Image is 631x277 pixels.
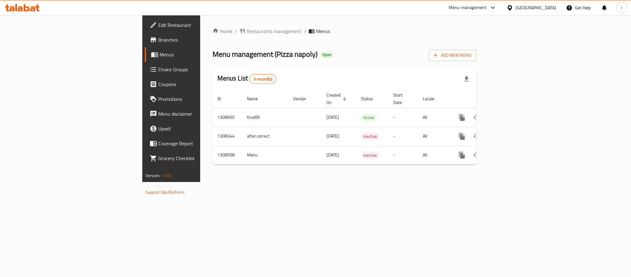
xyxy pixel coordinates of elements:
[326,132,339,140] span: [DATE]
[293,95,314,102] span: Vendor
[469,110,484,125] button: Change Status
[361,133,379,140] span: Inactive
[393,91,411,106] span: Start Date
[388,127,418,146] td: -
[247,95,266,102] span: Name
[145,121,248,136] a: Upsell
[145,47,248,62] a: Menus
[450,89,519,108] th: Actions
[145,182,174,190] span: Get support on:
[158,155,243,162] span: Grocery Checklist
[145,136,248,151] a: Coverage Report
[239,27,301,35] a: Restaurants management
[158,36,243,43] span: Branches
[242,127,288,146] td: after correct
[469,129,484,144] button: Change Status
[449,4,487,11] div: Menu-management
[388,108,418,127] td: -
[361,95,381,102] span: Status
[242,146,288,164] td: Menu
[158,95,243,103] span: Promotions
[429,50,476,61] button: Add New Menu
[388,146,418,164] td: -
[361,151,379,159] div: Inactive
[304,27,306,35] li: /
[326,91,349,106] span: Created On
[160,51,243,58] span: Menus
[418,108,450,127] td: All
[320,52,334,57] span: Open
[316,27,330,35] span: Menus
[158,21,243,29] span: Edit Restaurant
[145,18,248,32] a: Edit Restaurant
[217,74,276,84] h2: Menus List
[145,92,248,106] a: Promotions
[158,81,243,88] span: Coupons
[212,89,519,165] table: enhanced table
[249,74,276,84] div: Total records count
[145,151,248,166] a: Grocery Checklist
[212,47,318,61] span: Menu management ( Pizza napoly )
[145,62,248,77] a: Choice Groups
[161,172,171,180] span: 1.0.0
[158,66,243,73] span: Choice Groups
[212,27,476,35] nav: breadcrumb
[459,72,474,86] div: Export file
[361,133,379,140] div: Inactive
[158,125,243,132] span: Upsell
[469,148,484,163] button: Change Status
[145,172,160,180] span: Version:
[326,113,339,121] span: [DATE]
[326,151,339,159] span: [DATE]
[145,32,248,47] a: Branches
[516,4,556,11] div: [GEOGRAPHIC_DATA]
[621,4,622,11] span: I
[418,127,450,146] td: All
[217,95,229,102] span: ID
[158,140,243,147] span: Coverage Report
[145,106,248,121] a: Menu disclaimer
[455,148,469,163] button: more
[158,110,243,118] span: Menu disclaimer
[455,110,469,125] button: more
[418,146,450,164] td: All
[242,108,288,127] td: finallllll
[423,95,442,102] span: Locale
[247,27,301,35] span: Restaurants management
[361,114,377,121] span: Active
[250,76,276,82] span: 3 record(s)
[145,188,184,196] a: Support.OpsPlatform
[320,51,334,59] div: Open
[434,52,471,59] span: Add New Menu
[361,152,379,159] span: Inactive
[145,77,248,92] a: Coupons
[455,129,469,144] button: more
